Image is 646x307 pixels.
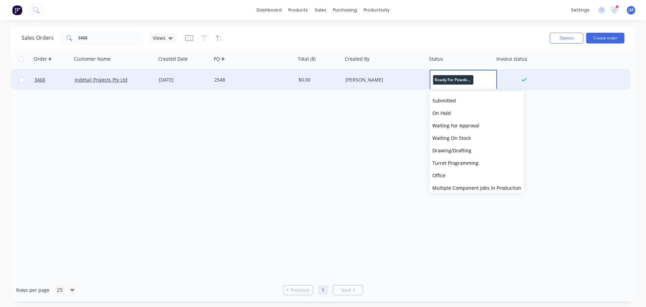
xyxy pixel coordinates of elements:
a: Next page [333,287,363,294]
div: PO # [214,56,224,62]
div: products [285,5,311,15]
a: dashboard [253,5,285,15]
div: Status [429,56,443,62]
span: Turret Programming [432,160,478,166]
span: Rows per page [16,287,49,294]
ul: Pagination [280,285,366,295]
div: $0.00 [298,76,338,83]
div: sales [311,5,330,15]
h1: Sales Orders [22,35,54,41]
button: Drawing/Drafting [430,144,524,157]
div: settings [568,5,593,15]
button: Waiting For Approval [430,119,524,132]
div: Order # [34,56,51,62]
div: purchasing [330,5,360,15]
span: Ready For Powdercoat [433,75,473,84]
a: Page 1 is your current page [318,285,328,295]
span: Waiting For Approval [432,122,479,129]
span: On Hold [432,110,451,116]
div: productivity [360,5,393,15]
button: Waiting On Stock [430,132,524,144]
div: 2548 [214,76,289,83]
span: Views [153,34,166,41]
a: Indetail Projects Pty Ltd [75,76,128,83]
span: Previous [290,287,310,294]
button: Turret Programming [430,157,524,169]
div: [DATE] [159,76,209,83]
button: Office [430,169,524,182]
div: Created By [345,56,369,62]
span: Submitted [432,97,456,104]
span: Office [432,172,445,179]
button: On Hold [430,107,524,119]
a: Previous page [283,287,313,294]
input: Search... [78,31,144,45]
span: 3468 [34,76,45,83]
button: Submitted [430,94,524,107]
span: JM [629,7,634,13]
div: Total ($) [298,56,316,62]
span: Waiting On Stock [432,135,471,141]
button: Options [550,33,583,43]
div: Invoice status [496,56,527,62]
button: Multiple Component Jobs In Production [430,182,524,194]
span: Drawing/Drafting [432,147,471,154]
span: Next [341,287,351,294]
span: Multiple Component Jobs In Production [432,185,521,191]
div: Created Date [158,56,188,62]
button: Create order [586,33,624,43]
img: Factory [12,5,22,15]
div: [PERSON_NAME] [346,76,420,83]
div: Customer Name [74,56,111,62]
a: 3468 [34,70,75,90]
